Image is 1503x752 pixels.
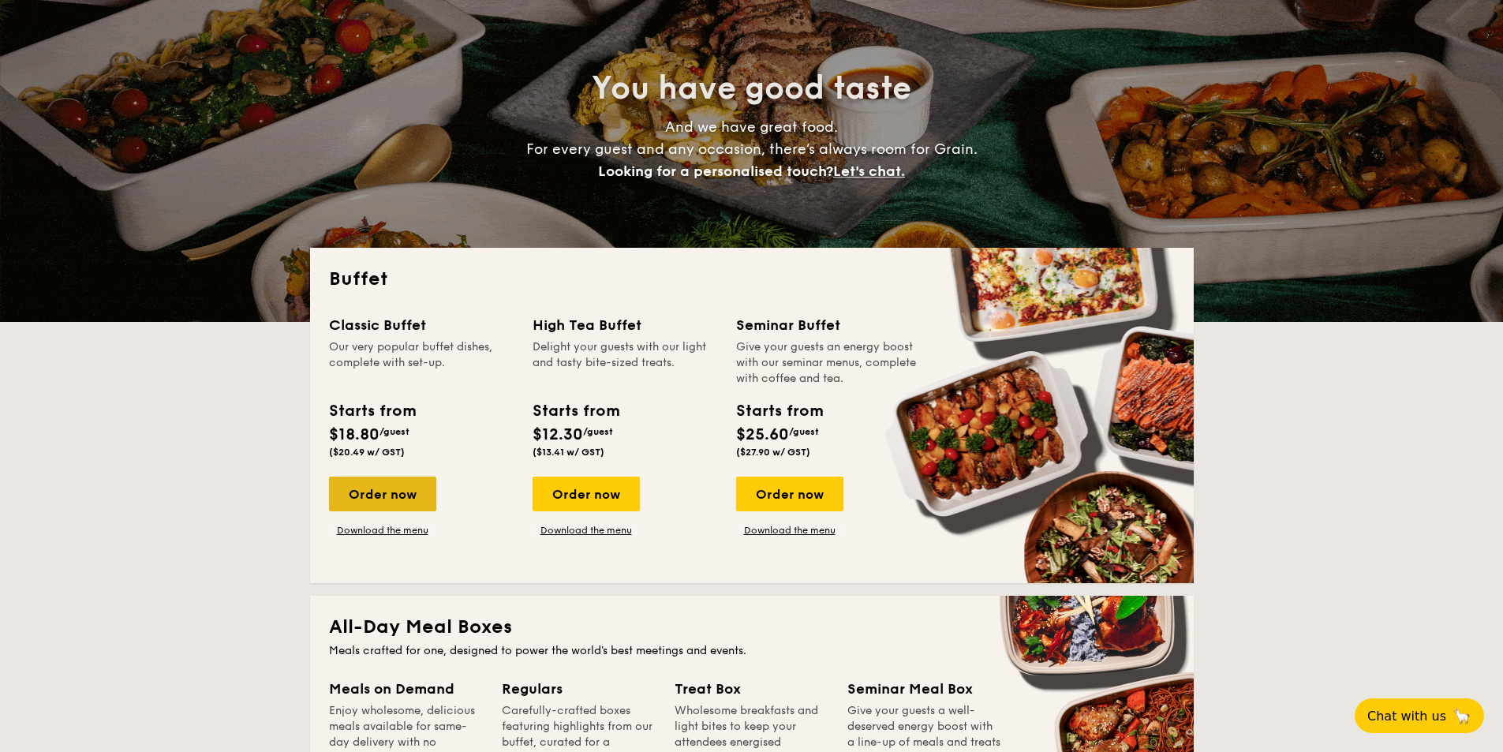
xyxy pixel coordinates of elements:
span: You have good taste [592,69,911,107]
span: /guest [379,426,409,437]
a: Download the menu [329,524,436,537]
div: Order now [329,477,436,511]
h2: All-Day Meal Boxes [329,615,1175,640]
div: Our very popular buffet dishes, complete with set-up. [329,339,514,387]
span: Let's chat. [833,163,905,180]
span: $18.80 [329,425,379,444]
div: Classic Buffet [329,314,514,336]
div: High Tea Buffet [533,314,717,336]
div: Meals on Demand [329,678,483,700]
div: Starts from [736,399,822,423]
div: Treat Box [675,678,828,700]
span: $25.60 [736,425,789,444]
span: ($13.41 w/ GST) [533,447,604,458]
div: Order now [533,477,640,511]
div: Meals crafted for one, designed to power the world's best meetings and events. [329,643,1175,659]
span: ($20.49 w/ GST) [329,447,405,458]
span: Looking for a personalised touch? [598,163,833,180]
span: /guest [789,426,819,437]
div: Delight your guests with our light and tasty bite-sized treats. [533,339,717,387]
h2: Buffet [329,267,1175,292]
span: 🦙 [1453,707,1471,725]
span: And we have great food. For every guest and any occasion, there’s always room for Grain. [526,118,978,180]
div: Seminar Buffet [736,314,921,336]
span: /guest [583,426,613,437]
div: Order now [736,477,843,511]
button: Chat with us🦙 [1355,698,1484,733]
a: Download the menu [533,524,640,537]
div: Starts from [533,399,619,423]
div: Give your guests an energy boost with our seminar menus, complete with coffee and tea. [736,339,921,387]
span: $12.30 [533,425,583,444]
span: Chat with us [1367,709,1446,724]
div: Seminar Meal Box [847,678,1001,700]
div: Starts from [329,399,415,423]
div: Regulars [502,678,656,700]
span: ($27.90 w/ GST) [736,447,810,458]
a: Download the menu [736,524,843,537]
